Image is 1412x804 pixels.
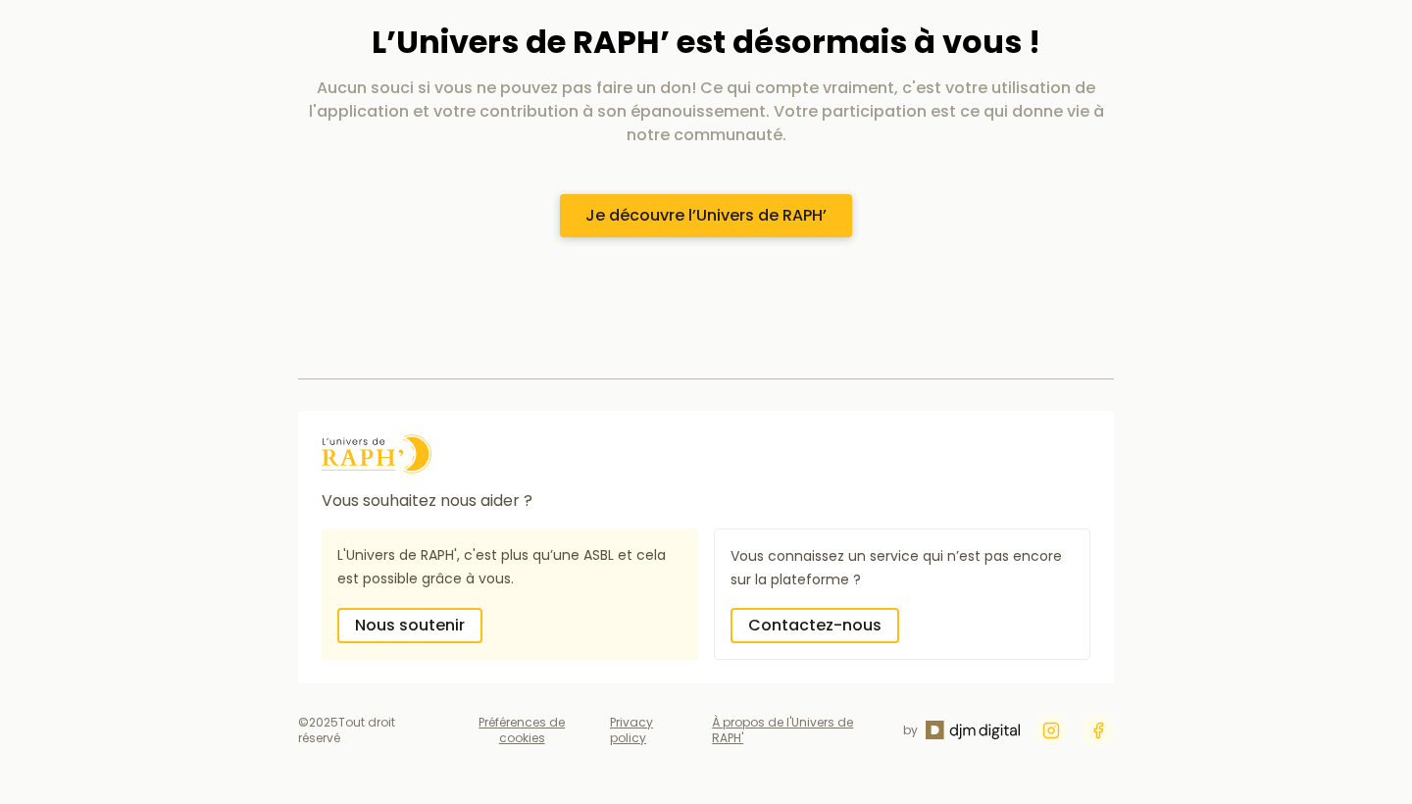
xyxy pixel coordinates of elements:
[322,434,431,474] img: logo Univers de Raph
[731,608,899,643] a: Contactez-nous
[560,194,852,237] a: Je découvre l’Univers de RAPH’
[748,614,882,637] span: Contactez-nous
[355,614,465,637] span: Nous soutenir
[337,544,682,592] p: L'Univers de RAPH', c'est plus qu’une ASBL et cela est possible grâce à vous.
[585,204,827,227] span: Je découvre l’Univers de RAPH’
[731,545,1074,592] p: Vous connaissez un service qui n’est pas encore sur la plateforme ?
[298,715,433,746] li: © 2025 Tout droit réservé
[457,715,586,746] button: Préférences de cookies
[926,721,1020,739] img: DJM digital logo
[1083,715,1114,746] a: Facebook de l'Univers de RAPH'
[903,721,1020,739] a: by
[322,489,1090,513] p: Vous souhaitez nous aider ?
[903,723,918,738] span: by
[298,76,1114,147] p: Aucun souci si vous ne pouvez pas faire un don! Ce qui compte vraiment, c'est votre utilisation d...
[1035,715,1067,746] a: Instagram de l'Univers de RAPH'
[610,714,653,746] a: Privacy policy
[298,24,1114,61] h1: L’Univers de RAPH’ est désormais à vous !
[337,608,482,643] a: Nous soutenir
[712,714,853,746] a: À propos de l'Univers de RAPH'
